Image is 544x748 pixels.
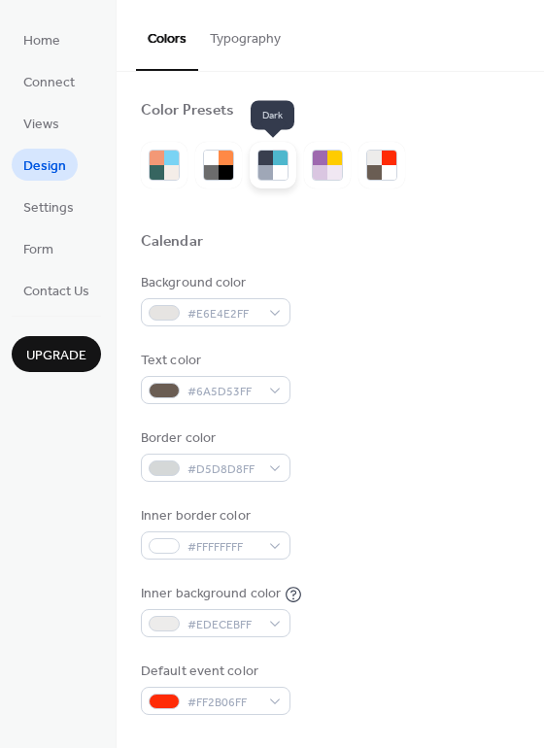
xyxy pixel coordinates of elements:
[187,304,259,324] span: #E6E4E2FF
[187,382,259,402] span: #6A5D53FF
[23,31,60,51] span: Home
[141,101,234,121] div: Color Presets
[12,65,86,97] a: Connect
[187,459,259,480] span: #D5D8D8FF
[141,662,287,682] div: Default event color
[187,693,259,713] span: #FF2B06FF
[187,615,259,635] span: #EDECEBFF
[12,232,65,264] a: Form
[12,23,72,55] a: Home
[12,336,101,372] button: Upgrade
[12,274,101,306] a: Contact Us
[141,428,287,449] div: Border color
[23,198,74,219] span: Settings
[141,232,203,253] div: Calendar
[23,156,66,177] span: Design
[23,115,59,135] span: Views
[23,240,53,260] span: Form
[251,101,294,130] span: Dark
[12,190,85,222] a: Settings
[141,273,287,293] div: Background color
[141,506,287,527] div: Inner border color
[141,351,287,371] div: Text color
[23,73,75,93] span: Connect
[23,282,89,302] span: Contact Us
[26,346,86,366] span: Upgrade
[12,149,78,181] a: Design
[12,107,71,139] a: Views
[141,584,281,604] div: Inner background color
[187,537,259,558] span: #FFFFFFFF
